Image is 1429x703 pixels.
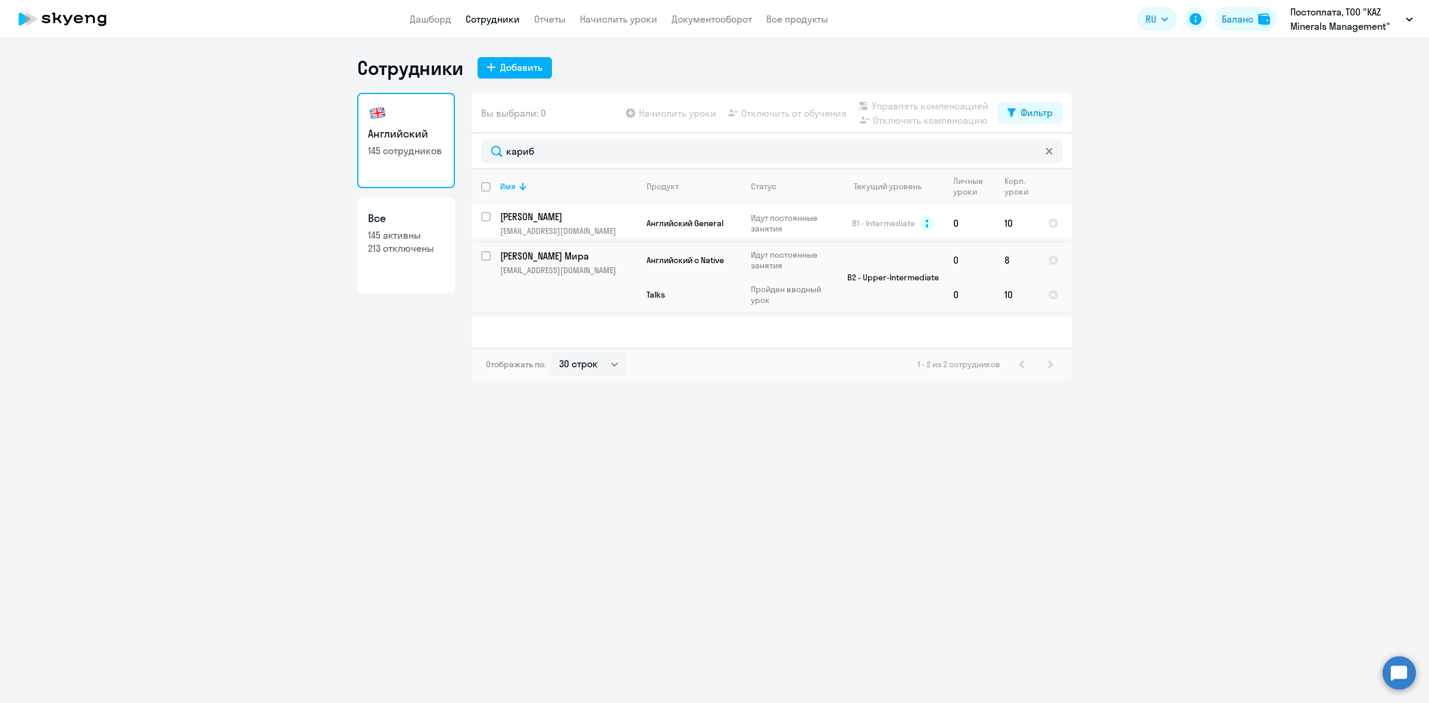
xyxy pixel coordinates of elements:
button: Фильтр [998,102,1062,124]
a: Дашборд [410,13,451,25]
a: Английский145 сотрудников [357,93,455,188]
input: Поиск по имени, email, продукту или статусу [481,139,1062,163]
div: Текущий уровень [843,181,943,192]
div: Корп. уроки [1004,176,1038,197]
div: Личные уроки [953,176,994,197]
button: RU [1137,7,1177,31]
button: Добавить [478,57,552,79]
div: Имя [500,181,637,192]
span: Отображать по: [486,359,546,370]
a: Документооборот [672,13,752,25]
div: Добавить [500,60,542,74]
div: Текущий уровень [854,181,922,192]
a: Все продукты [766,13,828,25]
h3: Все [368,211,444,226]
a: [PERSON_NAME] [500,210,637,223]
h3: Английский [368,126,444,142]
td: B2 - Upper-Intermediate [833,243,944,312]
h1: Сотрудники [357,56,463,80]
p: Идут постоянные занятия [751,249,832,271]
div: Имя [500,181,516,192]
p: Постоплата, ТОО "KAZ Minerals Management" [1290,5,1401,33]
td: 8 [995,243,1038,277]
a: Сотрудники [466,13,520,25]
img: english [368,104,387,123]
div: Продукт [647,181,679,192]
p: [EMAIL_ADDRESS][DOMAIN_NAME] [500,226,637,236]
div: Фильтр [1021,105,1053,120]
div: Статус [751,181,776,192]
div: Баланс [1222,12,1253,26]
td: 0 [944,204,995,243]
p: [PERSON_NAME] [500,210,635,223]
p: Пройден вводный урок [751,284,832,305]
span: 1 - 2 из 2 сотрудников [918,359,1000,370]
p: 145 активны [368,229,444,242]
td: 0 [944,243,995,277]
button: Постоплата, ТОО "KAZ Minerals Management" [1284,5,1419,33]
span: RU [1146,12,1156,26]
a: Отчеты [534,13,566,25]
p: Идут постоянные занятия [751,213,832,234]
a: Все145 активны213 отключены [357,198,455,293]
span: Talks [647,289,665,300]
button: Балансbalance [1215,7,1277,31]
p: 213 отключены [368,242,444,255]
img: balance [1258,13,1270,25]
span: Вы выбрали: 0 [481,106,546,120]
span: Английский с Native [647,255,724,265]
a: Начислить уроки [580,13,657,25]
span: B1 - Intermediate [852,218,915,229]
td: 0 [944,277,995,312]
p: [PERSON_NAME] Мира [500,249,635,263]
td: 10 [995,277,1038,312]
p: 145 сотрудников [368,144,444,157]
p: [EMAIL_ADDRESS][DOMAIN_NAME] [500,265,637,276]
a: [PERSON_NAME] Мира [500,249,637,263]
span: Английский General [647,218,723,229]
td: 10 [995,204,1038,243]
